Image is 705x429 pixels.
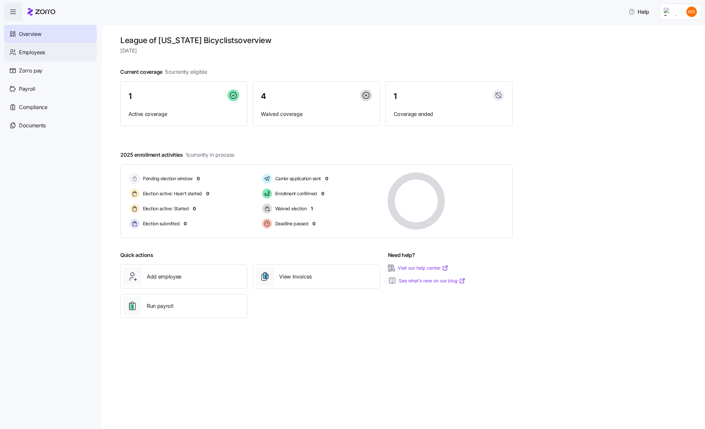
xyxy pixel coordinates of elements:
a: Compliance [4,98,97,116]
span: Election submitted [141,220,179,227]
a: Visit our help center [398,265,448,271]
span: Compliance [19,103,47,111]
span: Election active: Started [141,205,189,212]
span: Overview [19,30,41,38]
span: Coverage ended [394,110,504,118]
span: Carrier application sent [273,175,321,182]
span: 1 [394,92,397,100]
span: 0 [193,205,196,212]
span: Enrollment confirmed [273,190,317,197]
span: 0 [197,175,200,182]
span: Active coverage [128,110,239,118]
span: Employees [19,48,45,56]
span: 0 [312,220,315,227]
a: Payroll [4,80,97,98]
span: 1 [128,92,132,100]
span: Deadline passed [273,220,309,227]
a: Zorro pay [4,61,97,80]
img: Employer logo [664,8,677,16]
span: 0 [184,220,187,227]
a: Documents [4,116,97,135]
span: 1 currently in process [186,151,234,159]
span: Waived election [273,205,307,212]
span: Documents [19,121,46,130]
button: Help [623,5,654,18]
span: Quick actions [120,251,153,259]
img: bf26d9e827c6f4479b253b0a73023e1f [686,7,697,17]
span: Zorro pay [19,67,42,75]
span: [DATE] [120,47,512,55]
span: Current coverage [120,68,207,76]
span: Waived coverage [261,110,372,118]
span: Help [629,8,649,16]
span: Payroll [19,85,35,93]
a: Overview [4,25,97,43]
span: 4 [261,92,266,100]
span: 0 [206,190,209,197]
span: 2025 enrollment activities [120,151,234,159]
span: Need help? [388,251,415,259]
span: 0 [321,190,324,197]
span: View invoices [279,273,312,281]
a: See what’s new on our blog [399,278,465,284]
a: Employees [4,43,97,61]
h1: League of [US_STATE] Bicyclists overview [120,35,512,45]
span: 1 [311,205,313,212]
span: Add employee [147,273,181,281]
span: 5 currently eligible [165,68,207,76]
span: 0 [325,175,328,182]
span: Pending election window [141,175,193,182]
span: Election active: Hasn't started [141,190,202,197]
span: Run payroll [147,302,173,310]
